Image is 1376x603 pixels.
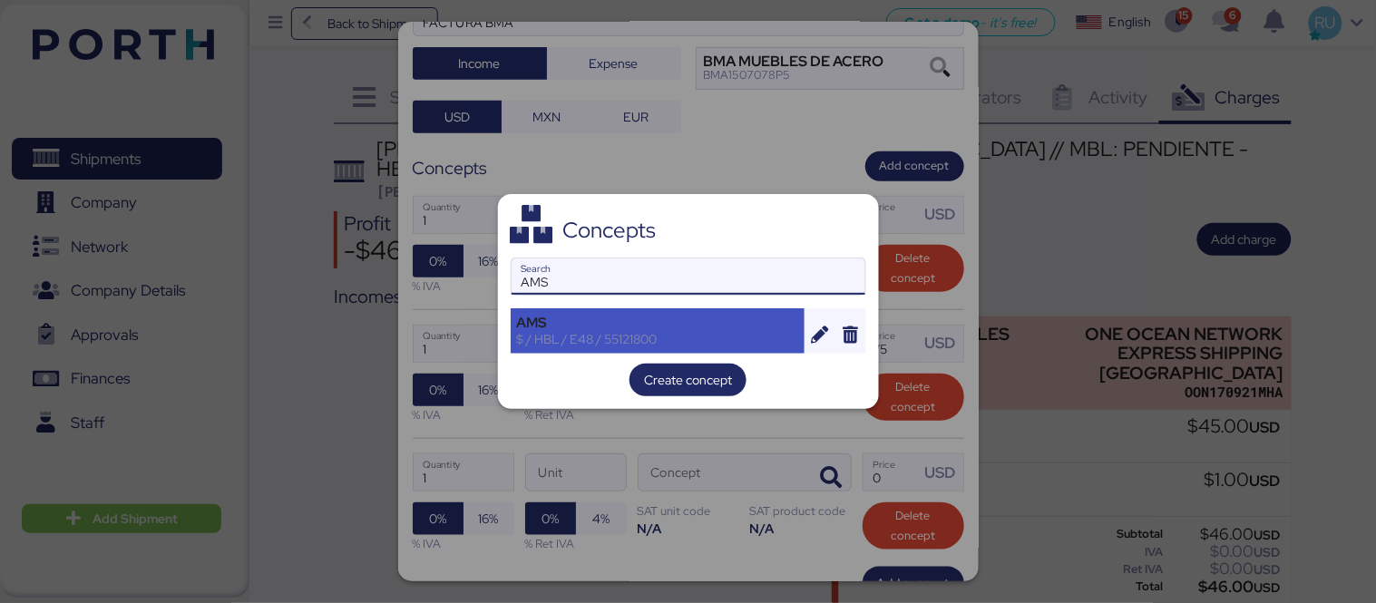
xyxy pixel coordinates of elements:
div: $ / HBL / E48 / 55121800 [517,331,799,347]
input: Search [512,258,865,295]
div: AMS [517,315,799,331]
div: Concepts [562,222,656,238]
button: Create concept [629,364,747,396]
span: Create concept [644,369,732,391]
